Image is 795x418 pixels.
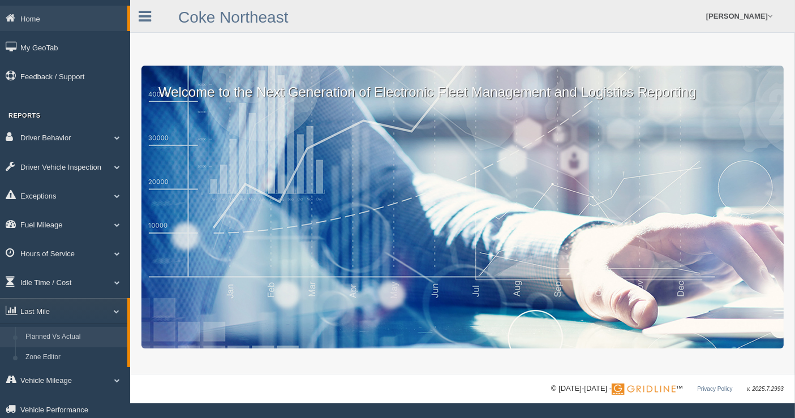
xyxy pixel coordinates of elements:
a: Zone Editor [20,347,127,368]
a: Planned Vs Actual [20,327,127,347]
img: Gridline [612,383,676,395]
p: Welcome to the Next Generation of Electronic Fleet Management and Logistics Reporting [141,66,784,102]
a: Privacy Policy [697,386,732,392]
div: © [DATE]-[DATE] - ™ [551,383,784,395]
span: v. 2025.7.2993 [747,386,784,392]
a: Coke Northeast [178,8,289,26]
